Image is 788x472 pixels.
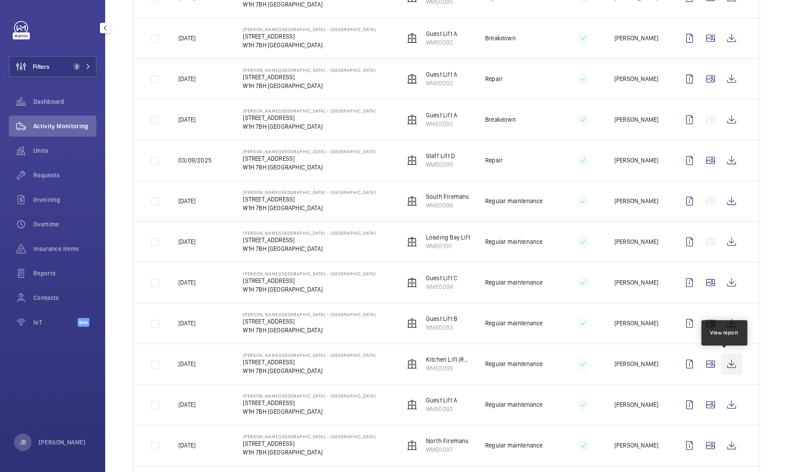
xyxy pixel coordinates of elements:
p: [PERSON_NAME] [614,34,658,42]
span: Insurance items [33,244,96,253]
p: [PERSON_NAME] [614,359,658,368]
p: Kitchen Lift (Room Service) [426,355,471,364]
p: Repair [485,74,503,83]
p: [PERSON_NAME][GEOGRAPHIC_DATA] - [GEOGRAPHIC_DATA] [243,230,376,236]
p: Regular maintenance [485,319,543,328]
p: [PERSON_NAME] [614,74,658,83]
p: [PERSON_NAME] [39,438,86,447]
img: elevator.svg [407,236,417,247]
p: WME0095 [426,160,455,169]
p: W1H 7BH [GEOGRAPHIC_DATA] [243,285,376,294]
span: Contacts [33,293,96,302]
p: [STREET_ADDRESS] [243,154,376,163]
p: [STREET_ADDRESS] [243,358,376,366]
p: [PERSON_NAME] [614,278,658,287]
p: [PERSON_NAME] [614,115,658,124]
img: elevator.svg [407,399,417,410]
p: [PERSON_NAME] [614,441,658,450]
p: W1H 7BH [GEOGRAPHIC_DATA] [243,204,376,212]
p: [PERSON_NAME][GEOGRAPHIC_DATA] - [GEOGRAPHIC_DATA] [243,149,376,154]
p: [DATE] [178,74,195,83]
p: W1H 7BH [GEOGRAPHIC_DATA] [243,448,376,457]
p: WME0100 [426,242,470,250]
span: Activity Monitoring [33,122,96,130]
p: [PERSON_NAME][GEOGRAPHIC_DATA] - [GEOGRAPHIC_DATA] [243,434,376,439]
p: Breakdown [485,34,516,42]
p: [DATE] [178,400,195,409]
p: [PERSON_NAME] [614,400,658,409]
p: [PERSON_NAME][GEOGRAPHIC_DATA] - [GEOGRAPHIC_DATA] [243,271,376,276]
span: Reports [33,269,96,278]
img: elevator.svg [407,440,417,451]
p: [DATE] [178,197,195,205]
p: Staff Lift D [426,151,455,160]
span: Filters [33,62,50,71]
p: [PERSON_NAME][GEOGRAPHIC_DATA] - [GEOGRAPHIC_DATA] [243,27,376,32]
p: [PERSON_NAME][GEOGRAPHIC_DATA] - [GEOGRAPHIC_DATA] [243,312,376,317]
p: WME0099 [426,364,471,373]
p: Guest Lift C [426,274,457,282]
p: South Firemans [426,192,469,201]
p: [DATE] [178,237,195,246]
p: Regular maintenance [485,441,543,450]
p: W1H 7BH [GEOGRAPHIC_DATA] [243,81,376,90]
p: [PERSON_NAME][GEOGRAPHIC_DATA] - [GEOGRAPHIC_DATA] [243,352,376,358]
p: [PERSON_NAME] [614,319,658,328]
p: [STREET_ADDRESS] [243,236,376,244]
p: [PERSON_NAME][GEOGRAPHIC_DATA] - [GEOGRAPHIC_DATA] [243,190,376,195]
p: 03/09/2025 [178,156,212,165]
p: [STREET_ADDRESS] [243,317,376,326]
p: [DATE] [178,441,195,450]
p: [STREET_ADDRESS] [243,276,376,285]
p: W1H 7BH [GEOGRAPHIC_DATA] [243,163,376,172]
p: Loading Bay Lift [426,233,470,242]
p: [STREET_ADDRESS] [243,32,376,41]
img: elevator.svg [407,114,417,125]
span: Units [33,146,96,155]
img: elevator.svg [407,74,417,84]
p: WME0092 [426,38,457,47]
img: elevator.svg [407,277,417,288]
p: WME0097 [426,445,469,454]
span: IoT [33,318,78,327]
p: Guest Lift A [426,396,457,405]
img: elevator.svg [407,155,417,166]
p: WME0094 [426,282,457,291]
p: [STREET_ADDRESS] [243,439,376,448]
p: JB [20,438,26,447]
p: [DATE] [178,319,195,328]
p: North Firemans [426,437,469,445]
p: [DATE] [178,278,195,287]
img: elevator.svg [407,196,417,206]
p: W1H 7BH [GEOGRAPHIC_DATA] [243,407,376,416]
p: [DATE] [178,115,195,124]
p: WME0092 [426,405,457,413]
p: Regular maintenance [485,278,543,287]
p: Regular maintenance [485,197,543,205]
img: elevator.svg [407,318,417,328]
span: Overtime [33,220,96,229]
span: Beta [78,318,89,327]
img: elevator.svg [407,359,417,369]
p: [DATE] [178,34,195,42]
p: [DATE] [178,359,195,368]
p: Repair [485,156,503,165]
span: 2 [73,63,80,70]
p: W1H 7BH [GEOGRAPHIC_DATA] [243,41,376,49]
span: Invoicing [33,195,96,204]
p: WME0092 [426,120,457,128]
p: W1H 7BH [GEOGRAPHIC_DATA] [243,366,376,375]
span: Dashboard [33,97,96,106]
p: [PERSON_NAME][GEOGRAPHIC_DATA] - [GEOGRAPHIC_DATA] [243,108,376,113]
p: WME0093 [426,323,457,332]
img: elevator.svg [407,33,417,43]
p: Regular maintenance [485,400,543,409]
p: Guest Lift B [426,314,457,323]
p: [PERSON_NAME] [614,197,658,205]
p: [PERSON_NAME][GEOGRAPHIC_DATA] - [GEOGRAPHIC_DATA] [243,393,376,398]
p: W1H 7BH [GEOGRAPHIC_DATA] [243,244,376,253]
p: [PERSON_NAME] [614,156,658,165]
p: WME0098 [426,201,469,210]
p: Guest Lift A [426,29,457,38]
p: [STREET_ADDRESS] [243,195,376,204]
